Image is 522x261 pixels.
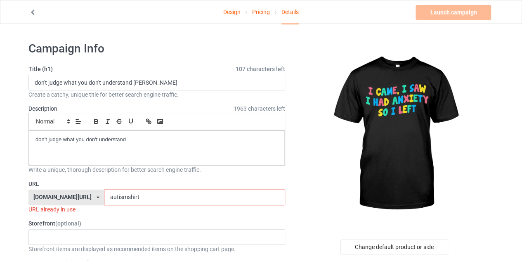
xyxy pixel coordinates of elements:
div: Change default product or side [340,240,448,254]
p: don't judge what you don't understand [35,136,278,144]
label: Storefront [28,219,285,228]
label: URL [28,180,285,188]
span: 1963 characters left [234,104,285,113]
a: Design [223,0,241,24]
span: (optional) [55,220,81,227]
div: [DOMAIN_NAME][URL] [33,194,92,200]
span: 107 characters left [236,65,285,73]
div: Write a unique, thorough description for better search engine traffic. [28,166,285,174]
div: Details [281,0,299,24]
label: Title (h1) [28,65,285,73]
div: URL already in use [28,205,285,214]
h1: Campaign Info [28,41,285,56]
a: Pricing [252,0,270,24]
div: Create a catchy, unique title for better search engine traffic. [28,90,285,99]
div: Storefront items are displayed as recommended items on the shopping cart page. [28,245,285,253]
label: Description [28,105,57,112]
